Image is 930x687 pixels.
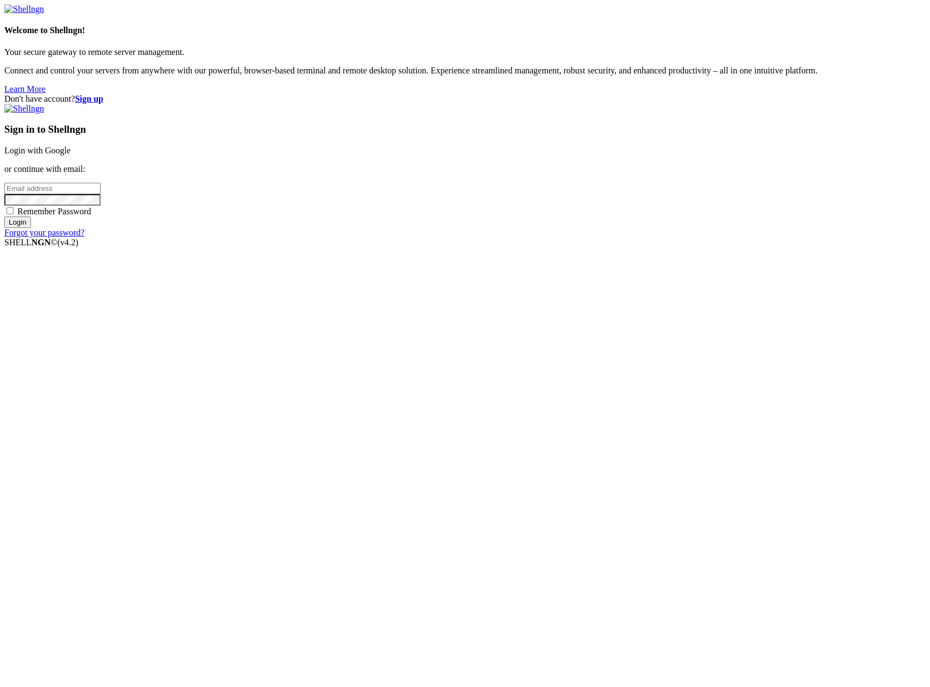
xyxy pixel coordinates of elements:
img: Shellngn [4,104,44,114]
input: Remember Password [7,207,14,214]
a: Login with Google [4,146,71,155]
img: Shellngn [4,4,44,14]
input: Email address [4,183,101,194]
div: Don't have account? [4,94,926,104]
a: Sign up [75,94,103,103]
b: NGN [32,238,51,247]
span: SHELL © [4,238,78,247]
span: 4.2.0 [58,238,79,247]
h3: Sign in to Shellngn [4,123,926,135]
h4: Welcome to Shellngn! [4,26,926,35]
p: Your secure gateway to remote server management. [4,47,926,57]
input: Login [4,216,31,228]
a: Learn More [4,84,46,94]
p: Connect and control your servers from anywhere with our powerful, browser-based terminal and remo... [4,66,926,76]
p: or continue with email: [4,164,926,174]
a: Forgot your password? [4,228,84,237]
span: Remember Password [17,207,91,216]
